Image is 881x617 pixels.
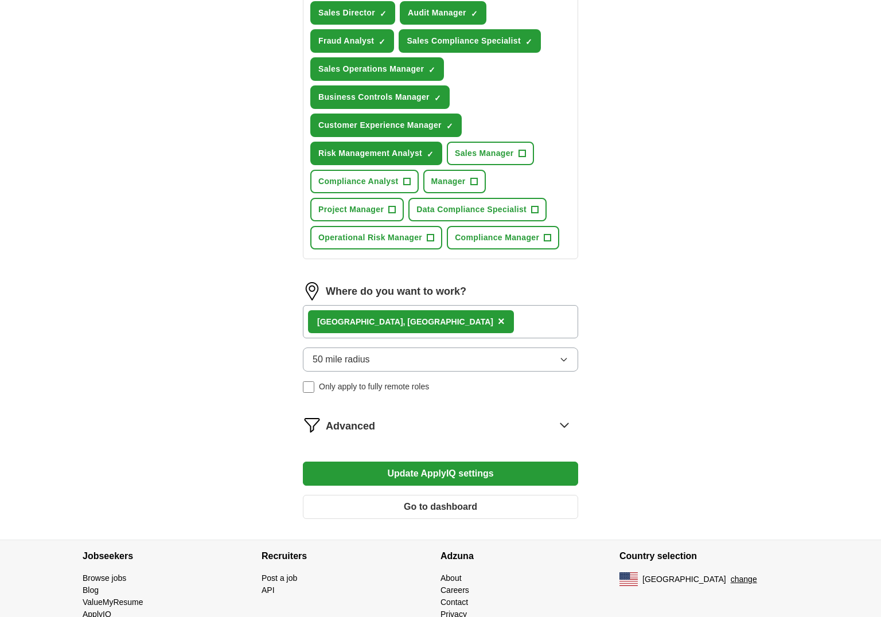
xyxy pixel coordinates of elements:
[318,119,442,131] span: Customer Experience Manager
[317,316,493,328] div: [GEOGRAPHIC_DATA], [GEOGRAPHIC_DATA]
[310,170,419,193] button: Compliance Analyst
[326,419,375,434] span: Advanced
[498,315,505,327] span: ×
[427,150,434,159] span: ✓
[83,573,126,583] a: Browse jobs
[83,598,143,607] a: ValueMyResume
[310,198,404,221] button: Project Manager
[447,142,534,165] button: Sales Manager
[525,37,532,46] span: ✓
[446,122,453,131] span: ✓
[447,226,559,249] button: Compliance Manager
[310,114,462,137] button: Customer Experience Manager✓
[303,347,578,372] button: 50 mile radius
[423,170,486,193] button: Manager
[619,572,638,586] img: US flag
[318,232,422,244] span: Operational Risk Manager
[303,282,321,300] img: location.png
[326,284,466,299] label: Where do you want to work?
[428,65,435,75] span: ✓
[313,353,370,366] span: 50 mile radius
[318,63,424,75] span: Sales Operations Manager
[408,198,547,221] button: Data Compliance Specialist
[471,9,478,18] span: ✓
[318,147,422,159] span: Risk Management Analyst
[310,85,450,109] button: Business Controls Manager✓
[262,573,297,583] a: Post a job
[416,204,527,216] span: Data Compliance Specialist
[455,232,539,244] span: Compliance Manager
[303,381,314,393] input: Only apply to fully remote roles
[318,35,374,47] span: Fraud Analyst
[642,573,726,585] span: [GEOGRAPHIC_DATA]
[319,381,429,393] span: Only apply to fully remote roles
[83,585,99,595] a: Blog
[318,175,399,188] span: Compliance Analyst
[455,147,514,159] span: Sales Manager
[303,495,578,519] button: Go to dashboard
[310,29,394,53] button: Fraud Analyst✓
[399,29,541,53] button: Sales Compliance Specialist✓
[380,9,387,18] span: ✓
[440,598,468,607] a: Contact
[440,573,462,583] a: About
[407,35,521,47] span: Sales Compliance Specialist
[731,573,757,585] button: change
[431,175,466,188] span: Manager
[619,540,798,572] h4: Country selection
[262,585,275,595] a: API
[498,313,505,330] button: ×
[318,91,430,103] span: Business Controls Manager
[303,416,321,434] img: filter
[400,1,486,25] button: Audit Manager✓
[318,7,375,19] span: Sales Director
[434,93,441,103] span: ✓
[440,585,469,595] a: Careers
[303,462,578,486] button: Update ApplyIQ settings
[318,204,384,216] span: Project Manager
[310,142,442,165] button: Risk Management Analyst✓
[379,37,385,46] span: ✓
[310,226,442,249] button: Operational Risk Manager
[310,57,444,81] button: Sales Operations Manager✓
[310,1,395,25] button: Sales Director✓
[408,7,466,19] span: Audit Manager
